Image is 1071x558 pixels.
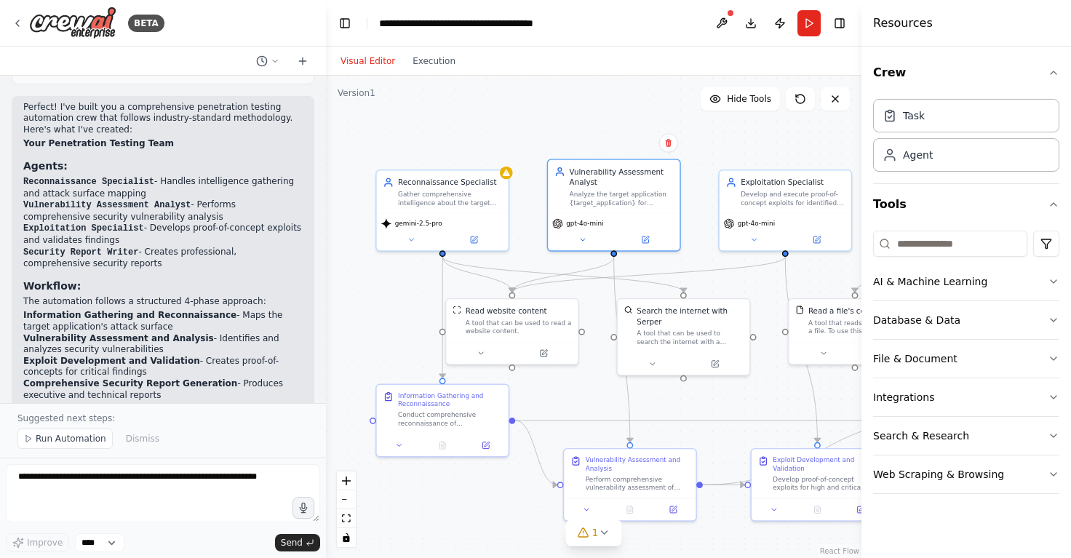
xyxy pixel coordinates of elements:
[741,177,845,188] div: Exploitation Specialist
[506,257,619,292] g: Edge from a3166d41-1715-4184-ae4a-46b3c890fa27 to eabd8e84-1aad-4439-84cb-4c65653d7005
[873,15,933,32] h4: Resources
[337,471,356,547] div: React Flow controls
[655,503,692,517] button: Open in side panel
[685,357,745,370] button: Open in side panel
[23,356,200,366] strong: Exploit Development and Validation
[23,247,303,270] li: - Creates professional, comprehensive security reports
[23,223,303,246] li: - Develops proof-of-concept exploits and validates findings
[718,170,852,252] div: Exploitation SpecialistDevelop and execute proof-of-concept exploits for identified vulnerabiliti...
[23,138,174,148] strong: Your Penetration Testing Team
[608,503,653,517] button: No output available
[873,340,1059,378] button: File & Document
[275,534,320,551] button: Send
[398,391,502,409] div: Information Gathering and Reconnaissance
[379,16,543,31] nav: breadcrumb
[23,200,191,210] code: Vulnerability Assessment Analyst
[23,333,214,343] strong: Vulnerability Assessment and Analysis
[701,87,780,111] button: Hide Tools
[703,479,744,490] g: Edge from 6884642d-d544-449b-a41a-14c617cba320 to 2293a681-0290-4b8c-86f2-9a09673b1c05
[437,257,448,378] g: Edge from a38b5276-3ad4-486e-9832-146f06d21a27 to aab0bd70-b05e-4652-b4cf-9405786b1a80
[23,310,236,320] strong: Information Gathering and Reconnaissance
[23,223,144,234] code: Exploitation Specialist
[466,319,572,336] div: A tool that can be used to read a website content.
[23,199,303,223] li: - Performs comprehensive security vulnerability analysis
[873,417,1059,455] button: Search & Research
[637,306,743,327] div: Search the internet with Serper
[291,52,314,70] button: Start a new chat
[398,410,502,428] div: Conduct comprehensive reconnaissance of {target_application} including: - Technology stack identi...
[780,257,823,442] g: Edge from ac371dbe-164b-448d-b402-708f67bc367e to 2293a681-0290-4b8c-86f2-9a09673b1c05
[624,306,633,314] img: SerperDevTool
[843,503,880,517] button: Open in side panel
[23,102,303,136] p: Perfect! I've built you a comprehensive penetration testing automation crew that follows industry...
[727,93,771,105] span: Hide Tools
[453,306,461,314] img: ScrapeWebsiteTool
[873,263,1059,300] button: AI & Machine Learning
[17,429,113,449] button: Run Automation
[281,537,303,549] span: Send
[335,13,355,33] button: Hide left sidebar
[513,347,573,360] button: Open in side panel
[873,93,1059,183] div: Crew
[27,537,63,549] span: Improve
[36,433,106,445] span: Run Automation
[903,148,933,162] div: Agent
[616,298,750,376] div: SerperDevToolSearch the internet with SerperA tool that can be used to search the internet with a...
[398,190,502,207] div: Gather comprehensive intelligence about the target application {target_application} including tec...
[873,301,1059,339] button: Database & Data
[592,525,599,540] span: 1
[787,234,847,247] button: Open in side panel
[808,306,885,316] div: Read a file's content
[703,415,932,490] g: Edge from 6884642d-d544-449b-a41a-14c617cba320 to b93e6682-a41b-4977-aac7-d03ef59e5aab
[23,296,303,308] p: The automation follows a structured 4-phase approach:
[903,108,925,123] div: Task
[23,378,303,401] li: - Produces executive and technical reports
[17,412,308,424] p: Suggested next steps:
[467,439,504,452] button: Open in side panel
[873,225,1059,506] div: Tools
[404,52,464,70] button: Execution
[829,13,850,33] button: Hide right sidebar
[375,384,509,458] div: Information Gathering and ReconnaissanceConduct comprehensive reconnaissance of {target_applicati...
[637,329,743,346] div: A tool that can be used to search the internet with a search_query. Supports different search typ...
[738,220,775,228] span: gpt-4o-mini
[547,159,681,251] div: Vulnerability Assessment AnalystAnalyze the target application {target_application} for security ...
[250,52,285,70] button: Switch to previous chat
[741,190,845,207] div: Develop and execute proof-of-concept exploits for identified vulnerabilities in {target_applicati...
[570,190,674,207] div: Analyze the target application {target_application} for security vulnerabilities including OWASP ...
[420,439,465,452] button: No output available
[337,528,356,547] button: toggle interactivity
[566,519,622,546] button: 1
[466,306,547,316] div: Read website content
[444,234,504,247] button: Open in side panel
[332,52,404,70] button: Visual Editor
[773,475,877,493] div: Develop proof-of-concept exploits for high and critical risk vulnerabilities identified in {targe...
[23,176,303,199] li: - Handles intelligence gathering and attack surface mapping
[795,306,804,314] img: FileReadTool
[820,547,859,555] a: React Flow attribution
[515,415,557,490] g: Edge from aab0bd70-b05e-4652-b4cf-9405786b1a80 to 6884642d-d544-449b-a41a-14c617cba320
[119,429,167,449] button: Dismiss
[808,319,915,336] div: A tool that reads the content of a file. To use this tool, provide a 'file_path' parameter with t...
[23,247,138,258] code: Security Report Writer
[126,433,159,445] span: Dismiss
[437,257,517,292] g: Edge from a38b5276-3ad4-486e-9832-146f06d21a27 to eabd8e84-1aad-4439-84cb-4c65653d7005
[23,356,303,378] li: - Creates proof-of-concepts for critical findings
[659,133,678,152] button: Delete node
[29,7,116,39] img: Logo
[337,509,356,528] button: fit view
[375,170,509,252] div: Reconnaissance SpecialistGather comprehensive intelligence about the target application {target_a...
[788,298,922,365] div: FileReadToolRead a file's contentA tool that reads the content of a file. To use this tool, provi...
[750,448,884,522] div: Exploit Development and ValidationDevelop proof-of-concept exploits for high and critical risk vu...
[292,497,314,519] button: Click to speak your automation idea
[337,490,356,509] button: zoom out
[338,87,375,99] div: Version 1
[586,455,690,473] div: Vulnerability Assessment and Analysis
[873,455,1059,493] button: Web Scraping & Browsing
[23,177,154,187] code: Reconnaissance Specialist
[570,167,674,188] div: Vulnerability Assessment Analyst
[23,310,303,332] li: - Maps the target application's attack surface
[23,280,81,292] strong: Workflow:
[566,220,603,228] span: gpt-4o-mini
[398,177,502,188] div: Reconnaissance Specialist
